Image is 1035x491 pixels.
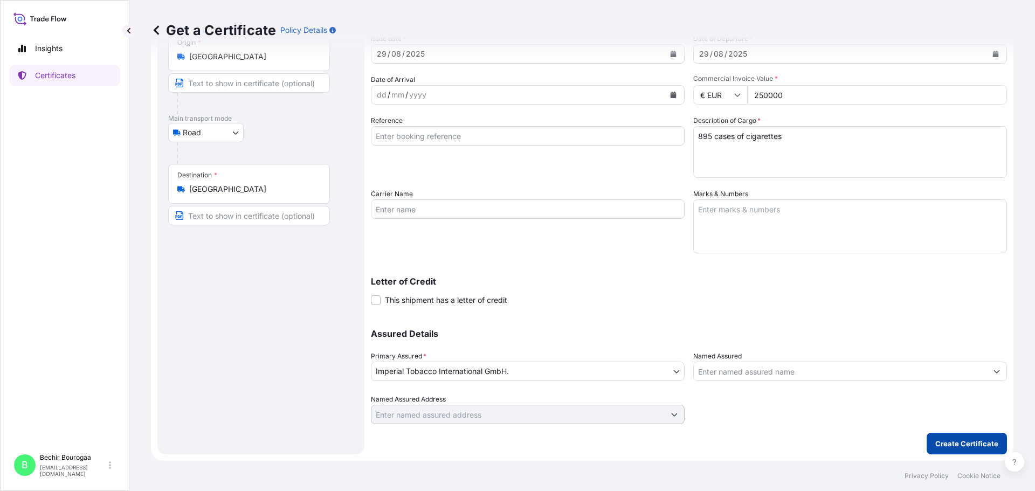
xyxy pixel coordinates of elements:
span: Imperial Tobacco International GmbH. [376,366,509,377]
input: Named Assured Address [371,405,665,424]
span: Commercial Invoice Value [693,74,1007,83]
p: Get a Certificate [151,22,276,39]
p: [EMAIL_ADDRESS][DOMAIN_NAME] [40,464,107,477]
input: Assured Name [694,362,987,381]
label: Marks & Numbers [693,189,748,199]
span: Date of Arrival [371,74,415,85]
span: Primary Assured [371,351,426,362]
button: Show suggestions [665,405,684,424]
a: Certificates [9,65,120,86]
button: Create Certificate [927,433,1007,454]
a: Privacy Policy [905,472,949,480]
input: Text to appear on certificate [168,73,330,93]
a: Cookie Notice [957,472,1000,480]
label: Named Assured Address [371,394,446,405]
p: Assured Details [371,329,1007,338]
button: Calendar [665,86,682,103]
p: Bechir Bourogaa [40,453,107,462]
button: Show suggestions [987,362,1006,381]
input: Destination [189,184,316,195]
input: Text to appear on certificate [168,206,330,225]
p: Letter of Credit [371,277,1007,286]
p: Certificates [35,70,75,81]
span: Road [183,127,201,138]
input: Enter name [371,199,685,219]
span: This shipment has a letter of credit [385,295,507,306]
p: Main transport mode [168,114,354,123]
p: Policy Details [280,25,327,36]
p: Create Certificate [935,438,998,449]
div: Destination [177,171,217,179]
div: month, [390,88,405,101]
div: day, [376,88,388,101]
button: Imperial Tobacco International GmbH. [371,362,685,381]
div: / [405,88,408,101]
input: Enter amount [747,85,1007,105]
label: Reference [371,115,403,126]
label: Named Assured [693,351,742,362]
label: Description of Cargo [693,115,761,126]
input: Enter booking reference [371,126,685,146]
div: / [388,88,390,101]
span: B [22,460,28,471]
div: year, [408,88,427,101]
button: Select transport [168,123,244,142]
label: Carrier Name [371,189,413,199]
p: Insights [35,43,63,54]
a: Insights [9,38,120,59]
